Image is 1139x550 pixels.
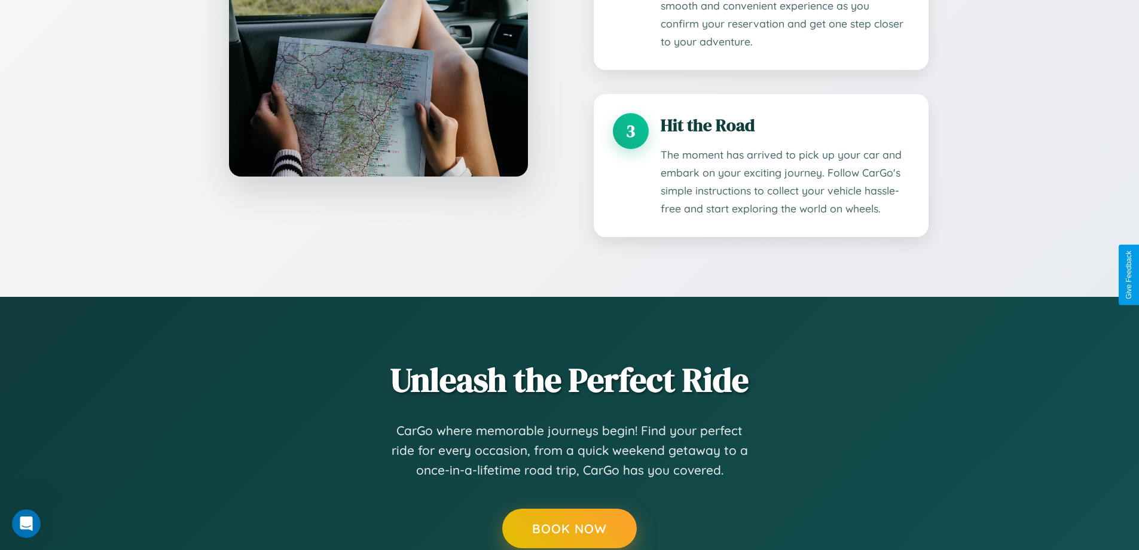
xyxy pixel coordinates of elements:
[613,113,649,149] div: 3
[502,509,637,548] button: Book Now
[211,357,929,403] h2: Unleash the Perfect Ride
[661,113,909,137] h3: Hit the Road
[390,421,749,481] p: CarGo where memorable journeys begin! Find your perfect ride for every occasion, from a quick wee...
[661,146,909,218] p: The moment has arrived to pick up your car and embark on your exciting journey. Follow CarGo's si...
[1125,251,1133,299] div: Give Feedback
[12,509,41,538] iframe: Intercom live chat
